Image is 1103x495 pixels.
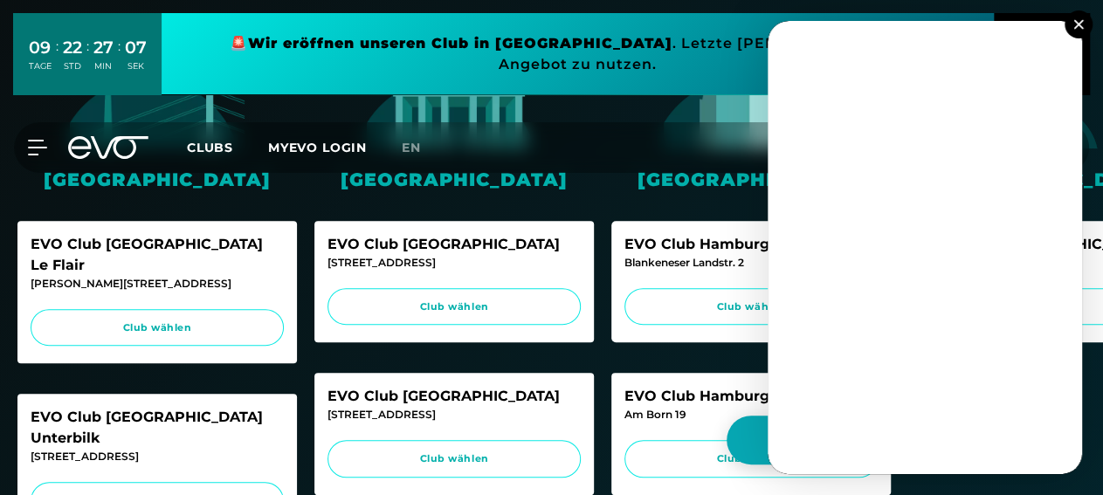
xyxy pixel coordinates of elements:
[118,37,121,83] div: :
[624,407,878,423] div: Am Born 19
[327,234,581,255] div: EVO Club [GEOGRAPHIC_DATA]
[125,35,147,60] div: 07
[31,276,284,292] div: [PERSON_NAME][STREET_ADDRESS]
[727,416,1068,464] button: Hallo Athlet! Was möchtest du tun?
[63,60,82,72] div: STD
[344,451,564,466] span: Club wählen
[327,407,581,423] div: [STREET_ADDRESS]
[402,140,421,155] span: en
[31,449,284,464] div: [STREET_ADDRESS]
[125,60,147,72] div: SEK
[31,407,284,449] div: EVO Club [GEOGRAPHIC_DATA] Unterbilk
[624,288,878,326] a: Club wählen
[641,451,861,466] span: Club wählen
[327,255,581,271] div: [STREET_ADDRESS]
[29,35,52,60] div: 09
[47,320,267,335] span: Club wählen
[344,299,564,314] span: Club wählen
[187,139,268,155] a: Clubs
[624,440,878,478] a: Club wählen
[29,60,52,72] div: TAGE
[994,13,1090,95] button: CLOSE
[31,309,284,347] a: Club wählen
[624,234,878,255] div: EVO Club Hamburg Blankenese
[93,60,114,72] div: MIN
[93,35,114,60] div: 27
[56,37,59,83] div: :
[268,140,367,155] a: MYEVO LOGIN
[624,255,878,271] div: Blankeneser Landstr. 2
[63,35,82,60] div: 22
[31,234,284,276] div: EVO Club [GEOGRAPHIC_DATA] Le Flair
[327,386,581,407] div: EVO Club [GEOGRAPHIC_DATA]
[187,140,233,155] span: Clubs
[86,37,89,83] div: :
[641,299,861,314] span: Club wählen
[327,440,581,478] a: Club wählen
[1073,19,1083,29] img: close.svg
[402,138,442,158] a: en
[624,386,878,407] div: EVO Club Hamburg Ottensen
[327,288,581,326] a: Club wählen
